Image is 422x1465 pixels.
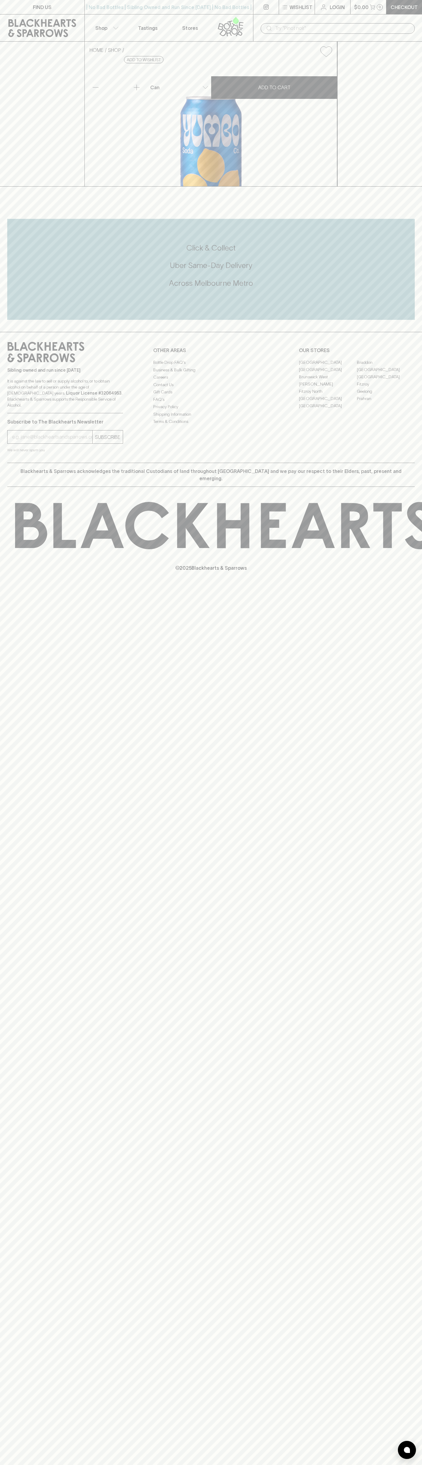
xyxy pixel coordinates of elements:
a: Business & Bulk Gifting [153,366,269,373]
a: Fitzroy [357,380,415,388]
img: bubble-icon [404,1447,410,1453]
p: Shop [95,24,107,32]
p: Subscribe to The Blackhearts Newsletter [7,418,123,425]
p: Can [150,84,160,91]
a: Prahran [357,395,415,402]
p: Checkout [391,4,418,11]
div: Call to action block [7,219,415,320]
a: [GEOGRAPHIC_DATA] [299,366,357,373]
p: Stores [182,24,198,32]
p: It is against the law to sell or supply alcohol to, or to obtain alcohol on behalf of a person un... [7,378,123,408]
p: ADD TO CART [258,84,290,91]
a: [GEOGRAPHIC_DATA] [357,373,415,380]
button: Shop [85,14,127,41]
a: FAQ's [153,396,269,403]
strong: Liquor License #32064953 [66,391,122,395]
a: SHOP [108,47,121,53]
p: FIND US [33,4,52,11]
p: Tastings [138,24,157,32]
p: Login [330,4,345,11]
button: SUBSCRIBE [93,430,123,443]
p: OUR STORES [299,347,415,354]
a: Gift Cards [153,389,269,396]
p: 0 [379,5,381,9]
a: [PERSON_NAME] [299,380,357,388]
a: Tastings [127,14,169,41]
a: Careers [153,374,269,381]
button: ADD TO CART [211,76,337,99]
input: e.g. jane@blackheartsandsparrows.com.au [12,432,92,442]
a: Shipping Information [153,411,269,418]
a: [GEOGRAPHIC_DATA] [357,366,415,373]
p: $0.00 [354,4,369,11]
a: Stores [169,14,211,41]
a: Terms & Conditions [153,418,269,425]
a: [GEOGRAPHIC_DATA] [299,359,357,366]
p: OTHER AREAS [153,347,269,354]
button: Add to wishlist [124,56,163,63]
h5: Across Melbourne Metro [7,278,415,288]
a: Contact Us [153,381,269,388]
a: Fitzroy North [299,388,357,395]
p: Sibling owned and run since [DATE] [7,367,123,373]
img: 20700.png [85,62,337,186]
h5: Click & Collect [7,243,415,253]
p: We will never spam you [7,447,123,453]
a: [GEOGRAPHIC_DATA] [299,395,357,402]
input: Try "Pinot noir" [275,24,410,33]
p: Blackhearts & Sparrows acknowledges the traditional Custodians of land throughout [GEOGRAPHIC_DAT... [12,468,410,482]
button: Add to wishlist [318,44,335,59]
a: Bottle Drop FAQ's [153,359,269,366]
h5: Uber Same-Day Delivery [7,260,415,270]
p: SUBSCRIBE [95,433,120,441]
a: Privacy Policy [153,403,269,411]
a: HOME [90,47,103,53]
a: [GEOGRAPHIC_DATA] [299,402,357,409]
a: Geelong [357,388,415,395]
div: Can [148,81,211,93]
a: Braddon [357,359,415,366]
a: Brunswick West [299,373,357,380]
p: Wishlist [290,4,313,11]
